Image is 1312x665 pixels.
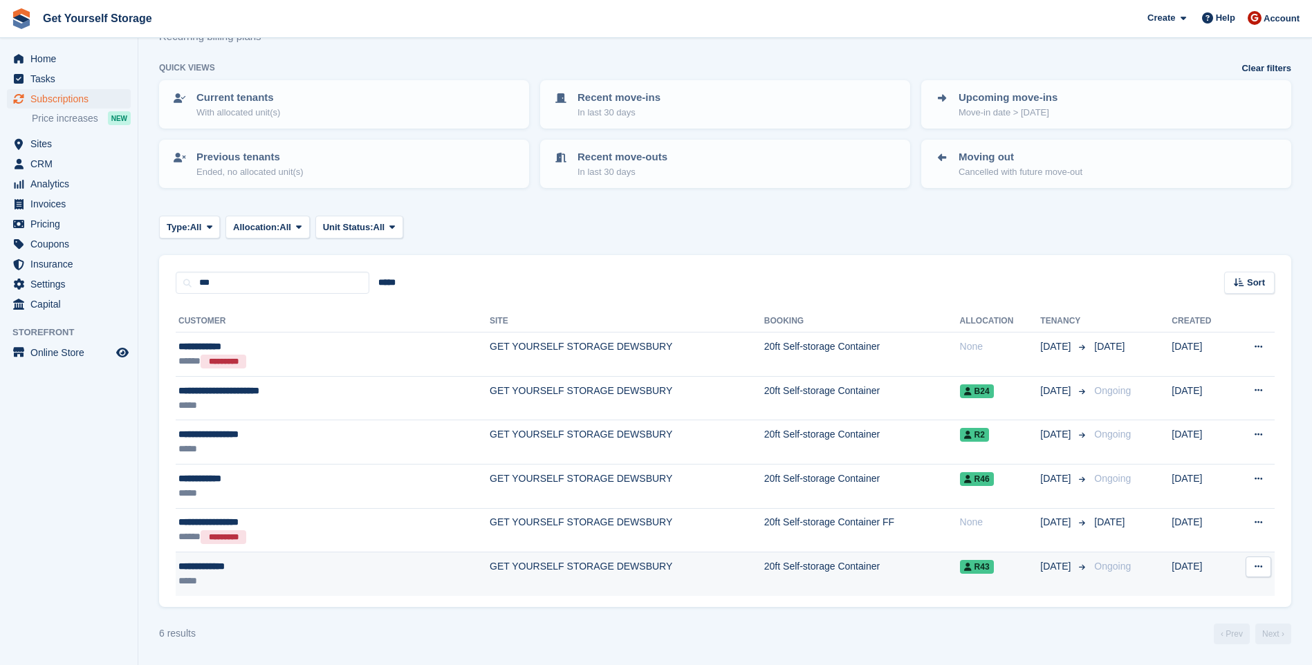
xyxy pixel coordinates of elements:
[30,214,113,234] span: Pricing
[7,89,131,109] a: menu
[1172,508,1231,552] td: [DATE]
[490,420,764,465] td: GET YOURSELF STORAGE DEWSBURY
[7,274,131,294] a: menu
[108,111,131,125] div: NEW
[196,106,280,120] p: With allocated unit(s)
[30,134,113,153] span: Sites
[490,552,764,596] td: GET YOURSELF STORAGE DEWSBURY
[1216,11,1235,25] span: Help
[490,310,764,332] th: Site
[923,141,1290,187] a: Moving out Cancelled with future move-out
[490,376,764,420] td: GET YOURSELF STORAGE DEWSBURY
[1264,12,1300,26] span: Account
[578,90,660,106] p: Recent move-ins
[490,508,764,552] td: GET YOURSELF STORAGE DEWSBURY
[196,165,304,179] p: Ended, no allocated unit(s)
[959,106,1057,120] p: Move-in date > [DATE]
[959,165,1082,179] p: Cancelled with future move-out
[323,221,373,234] span: Unit Status:
[7,154,131,174] a: menu
[225,216,310,238] button: Allocation: All
[315,216,403,238] button: Unit Status: All
[7,49,131,68] a: menu
[1040,515,1073,530] span: [DATE]
[37,7,158,30] a: Get Yourself Storage
[30,274,113,294] span: Settings
[764,332,960,377] td: 20ft Self-storage Container
[7,254,131,274] a: menu
[1214,624,1250,644] a: Previous
[1147,11,1175,25] span: Create
[960,472,994,486] span: R46
[490,332,764,377] td: GET YOURSELF STORAGE DEWSBURY
[1040,559,1073,574] span: [DATE]
[764,508,960,552] td: 20ft Self-storage Container FF
[1094,473,1131,484] span: Ongoing
[30,69,113,88] span: Tasks
[32,111,131,126] a: Price increases NEW
[1040,471,1073,486] span: [DATE]
[1172,376,1231,420] td: [DATE]
[190,221,202,234] span: All
[764,552,960,596] td: 20ft Self-storage Container
[7,234,131,254] a: menu
[30,174,113,194] span: Analytics
[1040,339,1073,354] span: [DATE]
[159,216,220,238] button: Type: All
[959,149,1082,165] p: Moving out
[1094,385,1131,396] span: Ongoing
[542,141,909,187] a: Recent move-outs In last 30 days
[542,82,909,127] a: Recent move-ins In last 30 days
[1211,624,1294,644] nav: Page
[1247,276,1265,290] span: Sort
[1040,427,1073,442] span: [DATE]
[1094,561,1131,572] span: Ongoing
[764,376,960,420] td: 20ft Self-storage Container
[1172,420,1231,465] td: [DATE]
[176,310,490,332] th: Customer
[32,112,98,125] span: Price increases
[959,90,1057,106] p: Upcoming move-ins
[578,149,667,165] p: Recent move-outs
[1040,310,1089,332] th: Tenancy
[30,254,113,274] span: Insurance
[30,154,113,174] span: CRM
[490,464,764,508] td: GET YOURSELF STORAGE DEWSBURY
[159,626,196,641] div: 6 results
[1172,552,1231,596] td: [DATE]
[764,310,960,332] th: Booking
[1172,464,1231,508] td: [DATE]
[279,221,291,234] span: All
[30,294,113,314] span: Capital
[764,464,960,508] td: 20ft Self-storage Container
[7,214,131,234] a: menu
[1094,341,1125,352] span: [DATE]
[30,89,113,109] span: Subscriptions
[7,294,131,314] a: menu
[1172,332,1231,377] td: [DATE]
[923,82,1290,127] a: Upcoming move-ins Move-in date > [DATE]
[159,62,215,74] h6: Quick views
[7,134,131,153] a: menu
[1255,624,1291,644] a: Next
[7,343,131,362] a: menu
[1040,384,1073,398] span: [DATE]
[960,560,994,574] span: R43
[167,221,190,234] span: Type:
[578,106,660,120] p: In last 30 days
[1172,310,1231,332] th: Created
[960,428,989,442] span: R2
[30,49,113,68] span: Home
[960,310,1041,332] th: Allocation
[233,221,279,234] span: Allocation:
[578,165,667,179] p: In last 30 days
[960,339,1041,354] div: None
[30,234,113,254] span: Coupons
[160,82,528,127] a: Current tenants With allocated unit(s)
[764,420,960,465] td: 20ft Self-storage Container
[7,194,131,214] a: menu
[30,194,113,214] span: Invoices
[30,343,113,362] span: Online Store
[196,90,280,106] p: Current tenants
[114,344,131,361] a: Preview store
